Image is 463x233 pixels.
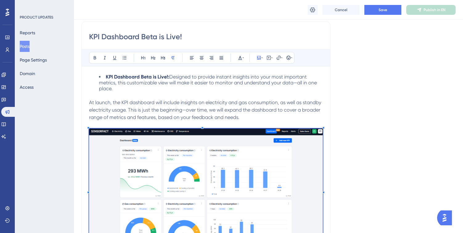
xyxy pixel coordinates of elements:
[99,74,318,91] span: Designed to provide instant insights into your most important metrics, this customizable view wil...
[335,7,347,12] span: Cancel
[20,41,30,52] button: Posts
[406,5,456,15] button: Publish in EN
[364,5,401,15] button: Save
[20,27,35,38] button: Reports
[20,54,47,66] button: Page Settings
[20,15,53,20] div: PRODUCT UPDATES
[20,68,35,79] button: Domain
[424,7,445,12] span: Publish in EN
[106,74,169,80] strong: KPI Dashboard Beta is Live!:
[20,82,34,93] button: Access
[322,5,359,15] button: Cancel
[89,32,323,42] input: Post Title
[379,7,387,12] span: Save
[437,209,456,227] iframe: UserGuiding AI Assistant Launcher
[89,100,322,120] span: At launch, the KPI dashboard will include insights on electricity and gas consumption, as well as...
